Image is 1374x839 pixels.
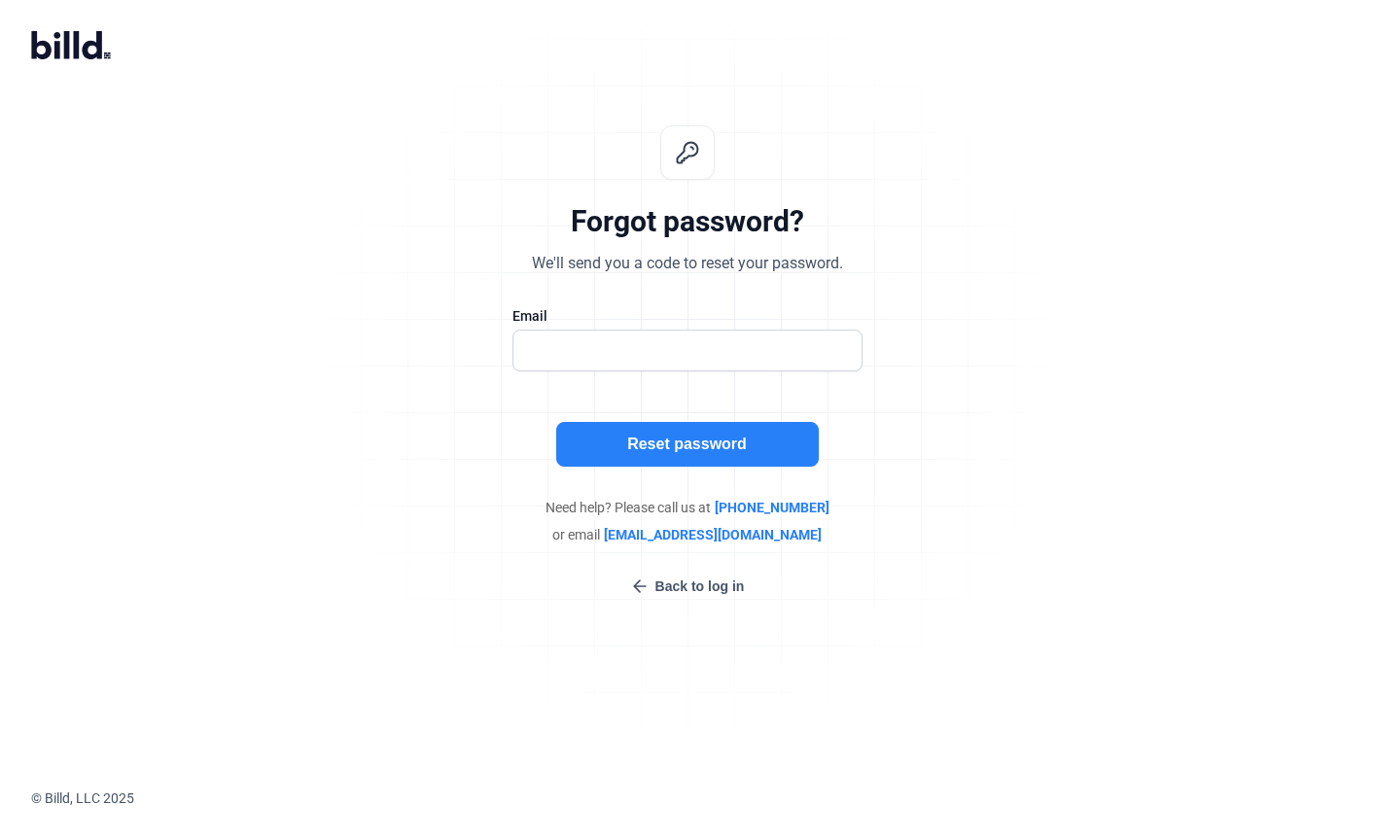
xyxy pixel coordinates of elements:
[396,525,979,544] div: or email
[396,498,979,517] div: Need help? Please call us at
[556,422,819,467] button: Reset password
[31,788,1374,808] div: © Billd, LLC 2025
[604,525,822,544] span: [EMAIL_ADDRESS][DOMAIN_NAME]
[532,252,843,275] div: We'll send you a code to reset your password.
[571,203,804,240] div: Forgot password?
[715,498,829,517] span: [PHONE_NUMBER]
[624,576,751,597] button: Back to log in
[512,306,863,326] div: Email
